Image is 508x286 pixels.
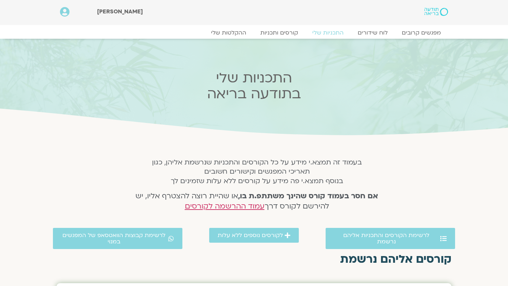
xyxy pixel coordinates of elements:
[351,29,395,36] a: לוח שידורים
[238,191,378,201] strong: אם חסר בעמוד קורס שהינך משתתפ.ת בו,
[305,29,351,36] a: התכניות שלי
[60,29,448,36] nav: Menu
[116,70,392,102] h2: התכניות שלי בתודעה בריאה
[185,201,265,211] a: עמוד ההרשמה לקורסים
[209,228,299,243] a: לקורסים נוספים ללא עלות
[395,29,448,36] a: מפגשים קרובים
[56,253,452,266] h2: קורסים אליהם נרשמת
[53,228,182,249] a: לרשימת קבוצות הוואטסאפ של המפגשים במנוי
[326,228,455,249] a: לרשימת הקורסים והתכניות אליהם נרשמת
[126,191,388,212] h4: או שהיית רוצה להצטרף אליו, יש להירשם לקורס דרך
[204,29,253,36] a: ההקלטות שלי
[253,29,305,36] a: קורסים ותכניות
[97,8,143,15] span: [PERSON_NAME]
[334,232,439,245] span: לרשימת הקורסים והתכניות אליהם נרשמת
[61,232,167,245] span: לרשימת קבוצות הוואטסאפ של המפגשים במנוי
[218,232,283,238] span: לקורסים נוספים ללא עלות
[126,158,388,186] h5: בעמוד זה תמצא.י מידע על כל הקורסים והתכניות שנרשמת אליהן, כגון תאריכי המפגשים וקישורים חשובים בנו...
